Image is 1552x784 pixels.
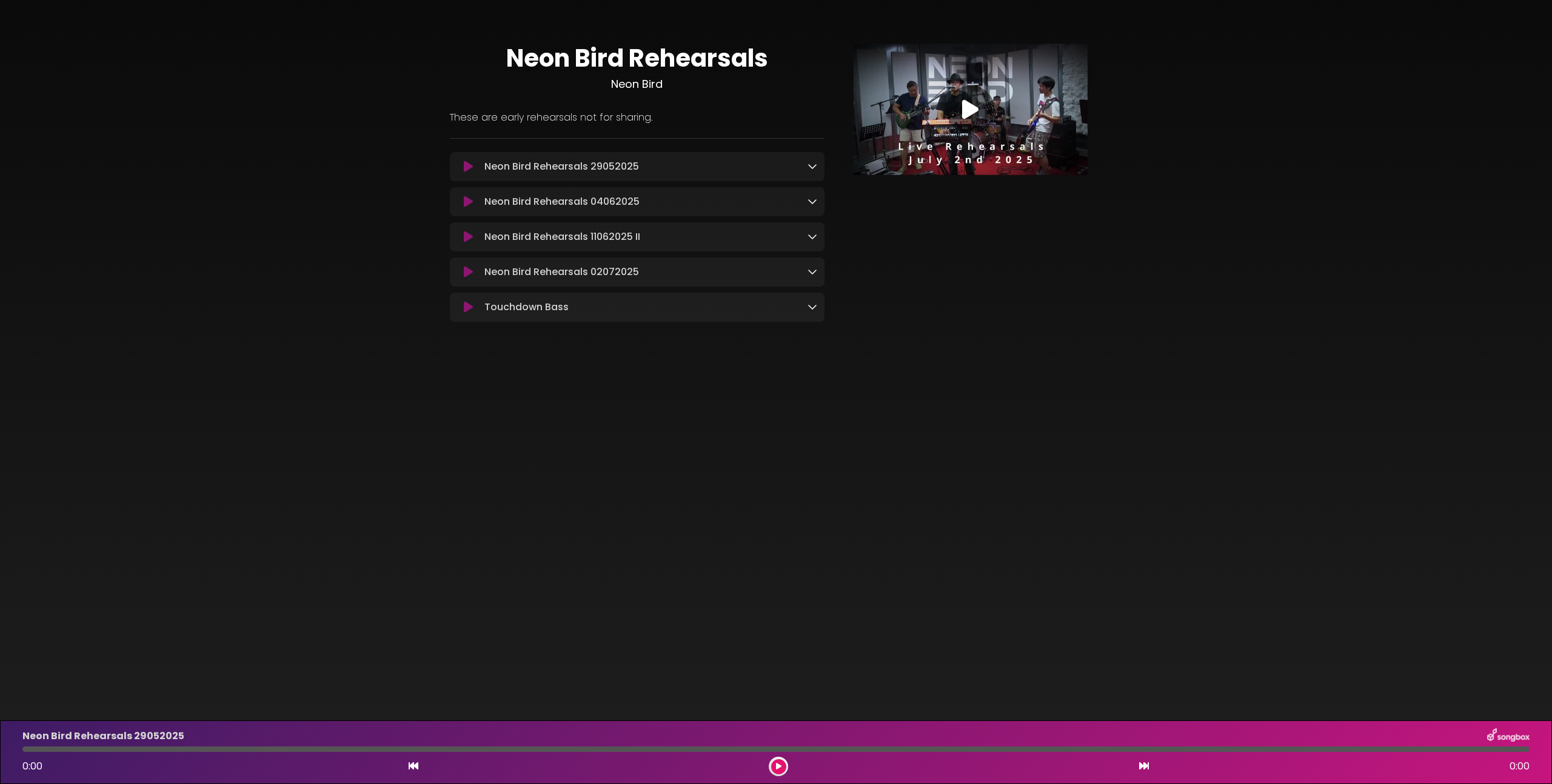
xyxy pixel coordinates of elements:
h1: Neon Bird Rehearsals [450,44,824,73]
img: Video Thumbnail [854,44,1088,175]
h3: Neon Bird [450,78,824,91]
p: Neon Bird Rehearsals 29052025 [484,159,639,174]
p: Neon Bird Rehearsals 11062025 II [484,230,640,244]
p: Neon Bird Rehearsals 02072025 [484,265,639,279]
p: Touchdown Bass [484,300,569,314]
p: Neon Bird Rehearsals 04062025 [484,194,640,209]
p: These are early rehearsals not for sharing. [450,110,824,125]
